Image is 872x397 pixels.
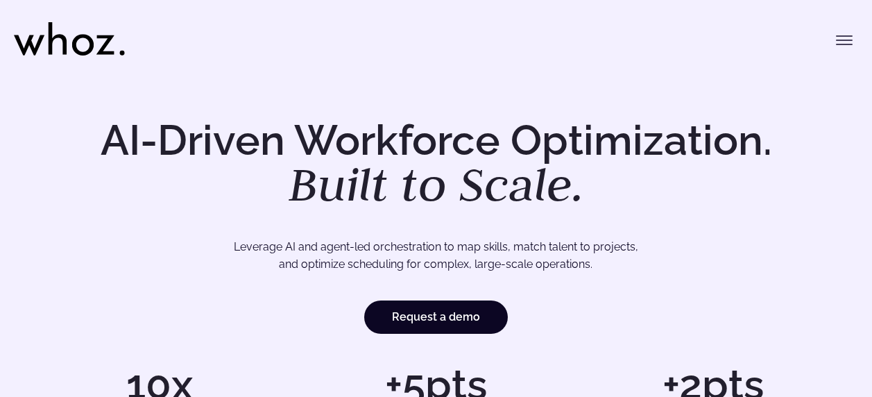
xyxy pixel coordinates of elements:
button: Toggle menu [830,26,858,54]
h1: AI-Driven Workforce Optimization. [81,119,792,208]
a: Request a demo [364,301,508,334]
em: Built to Scale. [289,153,584,214]
p: Leverage AI and agent-led orchestration to map skills, match talent to projects, and optimize sch... [69,238,803,273]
